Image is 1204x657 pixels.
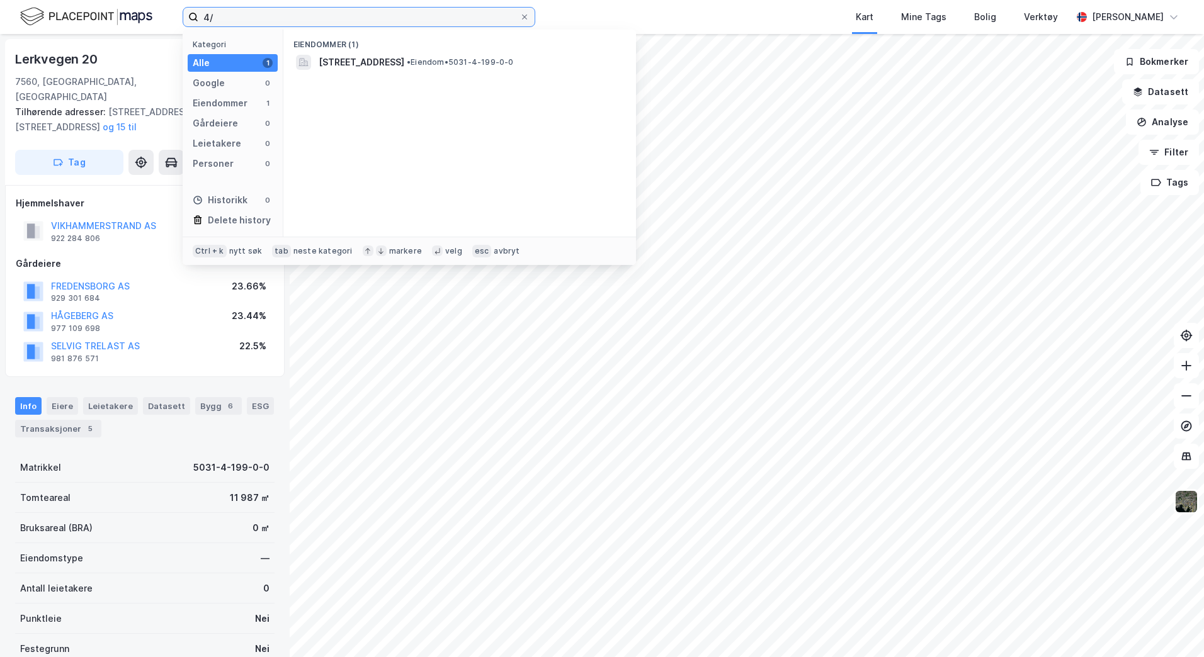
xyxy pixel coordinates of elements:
[1141,597,1204,657] iframe: Chat Widget
[84,422,96,435] div: 5
[293,246,353,256] div: neste kategori
[247,397,274,415] div: ESG
[255,641,270,656] div: Nei
[230,490,270,505] div: 11 987 ㎡
[261,551,270,566] div: —
[856,9,873,25] div: Kart
[263,58,273,68] div: 1
[263,195,273,205] div: 0
[20,551,83,566] div: Eiendomstype
[901,9,946,25] div: Mine Tags
[193,156,234,171] div: Personer
[51,233,100,244] div: 922 284 806
[16,196,274,211] div: Hjemmelshaver
[51,293,100,303] div: 929 301 684
[20,460,61,475] div: Matrikkel
[1092,9,1164,25] div: [PERSON_NAME]
[193,245,227,257] div: Ctrl + k
[193,55,210,70] div: Alle
[20,641,69,656] div: Festegrunn
[83,397,138,415] div: Leietakere
[1141,597,1204,657] div: Kontrollprogram for chat
[193,96,247,111] div: Eiendommer
[232,308,266,323] div: 23.44%
[1122,79,1199,104] button: Datasett
[195,397,242,415] div: Bygg
[1126,109,1199,135] button: Analyse
[208,213,271,228] div: Delete history
[263,98,273,108] div: 1
[239,339,266,354] div: 22.5%
[193,193,247,208] div: Historikk
[1024,9,1058,25] div: Verktøy
[193,460,270,475] div: 5031-4-199-0-0
[407,57,411,67] span: •
[15,397,42,415] div: Info
[193,136,241,151] div: Leietakere
[232,279,266,294] div: 23.66%
[1139,140,1199,165] button: Filter
[407,57,514,67] span: Eiendom • 5031-4-199-0-0
[283,30,636,52] div: Eiendommer (1)
[20,581,93,596] div: Antall leietakere
[51,354,99,364] div: 981 876 571
[15,49,100,69] div: Lerkvegen 20
[143,397,190,415] div: Datasett
[20,490,71,505] div: Tomteareal
[319,55,404,70] span: [STREET_ADDRESS]
[193,76,225,91] div: Google
[389,246,422,256] div: markere
[193,116,238,131] div: Gårdeiere
[51,323,100,334] div: 977 109 698
[263,118,273,128] div: 0
[20,6,152,28] img: logo.f888ab2527a4732fd821a326f86c7f29.svg
[15,74,219,104] div: 7560, [GEOGRAPHIC_DATA], [GEOGRAPHIC_DATA]
[255,611,270,626] div: Nei
[272,245,291,257] div: tab
[253,520,270,536] div: 0 ㎡
[15,420,101,437] div: Transaksjoner
[16,256,274,271] div: Gårdeiere
[1140,170,1199,195] button: Tags
[263,159,273,169] div: 0
[15,104,264,135] div: [STREET_ADDRESS], [STREET_ADDRESS]
[198,8,520,26] input: Søk på adresse, matrikkel, gårdeiere, leietakere eller personer
[193,40,278,49] div: Kategori
[15,150,123,175] button: Tag
[47,397,78,415] div: Eiere
[263,138,273,149] div: 0
[20,611,62,626] div: Punktleie
[494,246,520,256] div: avbryt
[974,9,996,25] div: Bolig
[263,581,270,596] div: 0
[15,106,108,117] span: Tilhørende adresser:
[20,520,93,536] div: Bruksareal (BRA)
[263,78,273,88] div: 0
[445,246,462,256] div: velg
[472,245,492,257] div: esc
[1114,49,1199,74] button: Bokmerker
[229,246,263,256] div: nytt søk
[1174,490,1198,514] img: 9k=
[224,400,237,412] div: 6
